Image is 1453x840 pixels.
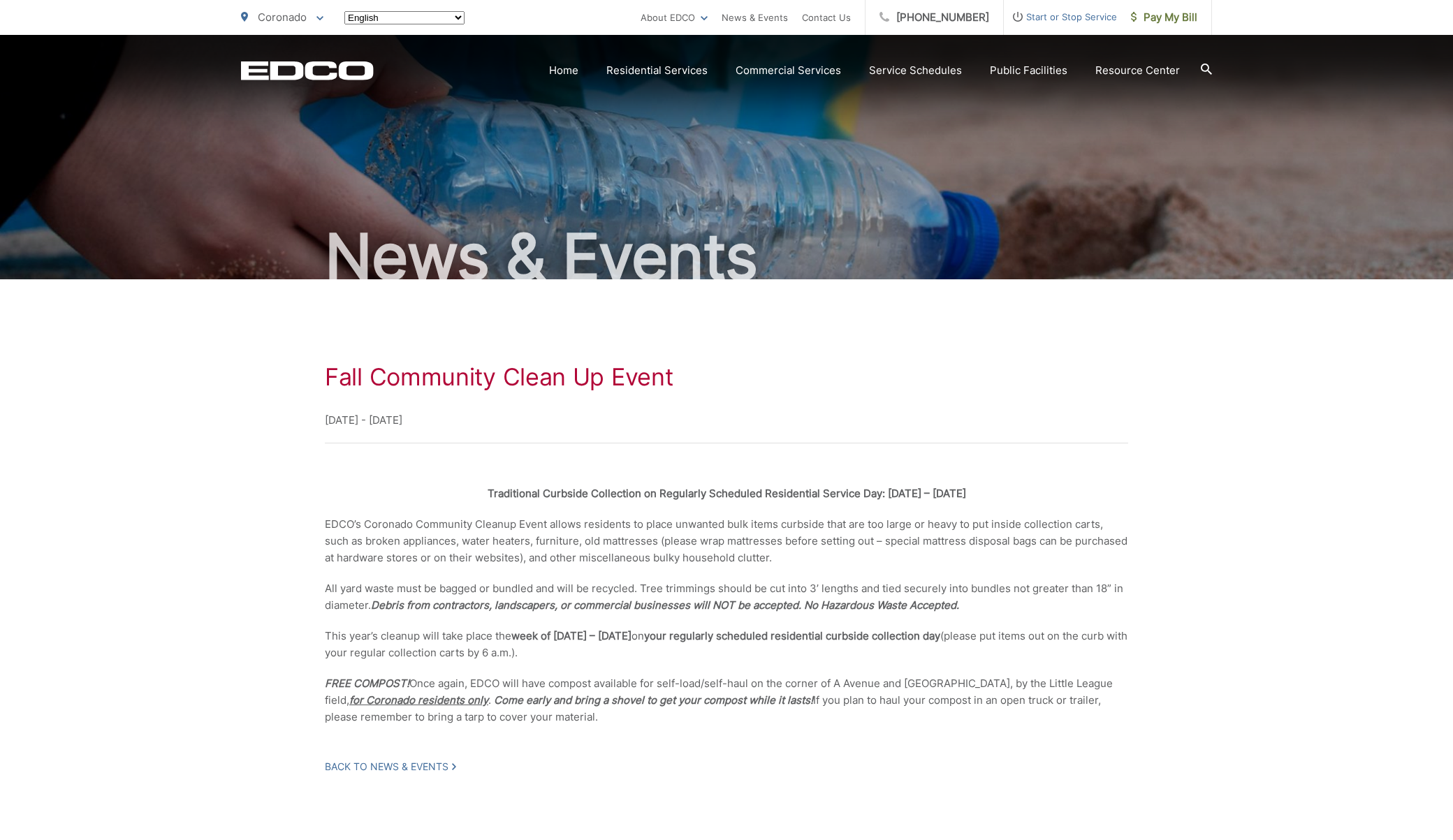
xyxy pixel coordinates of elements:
a: Residential Services [606,62,708,79]
h1: Fall Community Clean Up Event [325,363,1128,391]
p: This year’s cleanup will take place the on (please put items out on the curb with your regular co... [325,628,1128,661]
strong: week of [DATE] – [DATE] [511,629,631,642]
p: [DATE] - [DATE] [325,412,1128,429]
select: Select a language [344,11,465,24]
strong: Traditional Curbside Collection on Regularly Scheduled Residential Service Day: [DATE] – [DATE] [488,487,966,500]
a: Resource Center [1095,62,1180,79]
a: Service Schedules [869,62,962,79]
h2: News & Events [241,222,1212,292]
strong: your regularly scheduled residential curbside collection day [644,629,940,642]
a: News & Events [722,9,788,26]
a: Home [549,62,578,79]
strong: for Coronado residents only [349,693,488,707]
a: EDCD logo. Return to the homepage. [241,61,374,80]
strong: Come early and bring a shovel to get your compost while it lasts! [494,693,813,707]
span: Coronado [258,10,307,24]
a: Contact Us [802,9,851,26]
a: Commercial Services [736,62,841,79]
p: All yard waste must be bagged or bundled and will be recycled. Tree trimmings should be cut into ... [325,580,1128,614]
p: EDCO’s Coronado Community Cleanup Event allows residents to place unwanted bulk items curbside th... [325,516,1128,566]
a: Back to News & Events [325,760,456,773]
p: Once again, EDCO will have compost available for self-load/self-haul on the corner of A Avenue an... [325,675,1128,725]
strong: FREE COMPOST! [325,677,409,690]
strong: Debris from contractors, landscapers, or commercial businesses will NOT be accepted. No Hazardous... [371,598,959,612]
span: Pay My Bill [1131,9,1197,26]
a: About EDCO [641,9,708,26]
a: Public Facilities [990,62,1067,79]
